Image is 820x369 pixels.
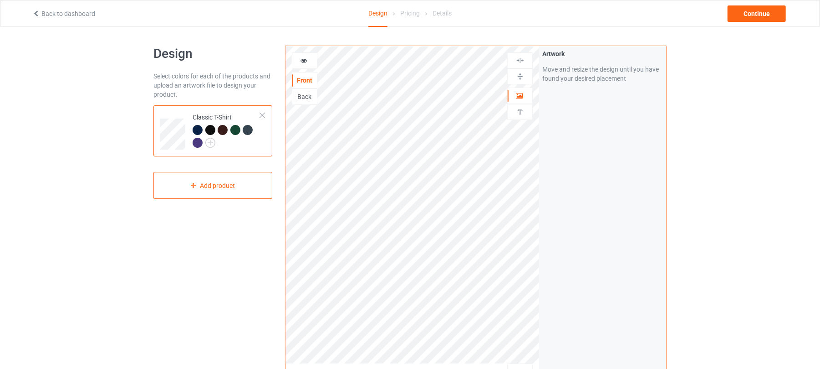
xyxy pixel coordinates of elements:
div: Add product [153,172,272,199]
img: svg%3E%0A [516,72,525,81]
div: Details [433,0,452,26]
img: svg%3E%0A [516,108,525,116]
div: Back [292,92,317,101]
div: Design [368,0,387,27]
div: Pricing [400,0,420,26]
img: svg+xml;base64,PD94bWwgdmVyc2lvbj0iMS4wIiBlbmNvZGluZz0iVVRGLTgiPz4KPHN2ZyB3aWR0aD0iMjJweCIgaGVpZ2... [205,138,215,148]
div: Front [292,76,317,85]
a: Back to dashboard [32,10,95,17]
div: Continue [728,5,786,22]
div: Classic T-Shirt [193,113,260,147]
h1: Design [153,46,272,62]
div: Artwork [542,49,663,58]
img: svg%3E%0A [516,56,525,65]
div: Classic T-Shirt [153,105,272,156]
div: Select colors for each of the products and upload an artwork file to design your product. [153,72,272,99]
div: Move and resize the design until you have found your desired placement [542,65,663,83]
